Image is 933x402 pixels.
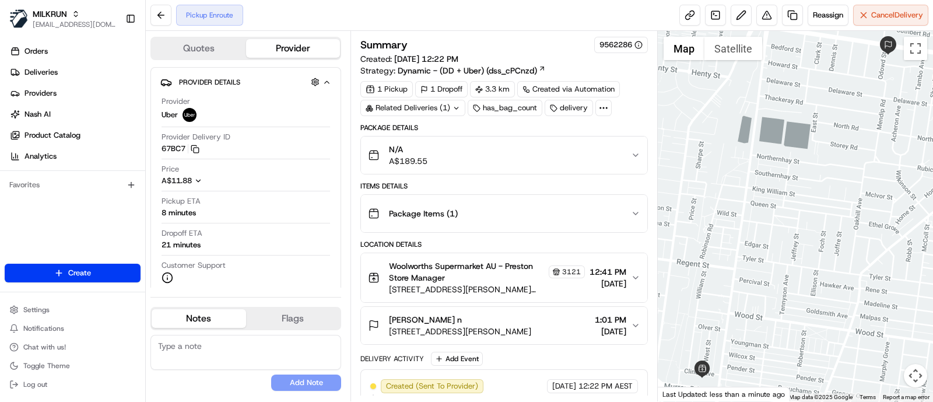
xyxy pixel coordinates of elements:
[5,84,145,103] a: Providers
[361,137,647,174] button: N/AA$189.55
[5,358,141,374] button: Toggle Theme
[904,37,927,60] button: Toggle fullscreen view
[162,164,179,174] span: Price
[23,305,50,314] span: Settings
[360,53,458,65] span: Created:
[68,268,91,278] span: Create
[360,181,648,191] div: Items Details
[162,176,192,186] span: A$11.88
[183,108,197,122] img: uber-new-logo.jpeg
[24,109,51,120] span: Nash AI
[883,394,930,400] a: Report a map error
[5,302,141,318] button: Settings
[5,376,141,393] button: Log out
[470,81,515,97] div: 3.3 km
[162,260,226,271] span: Customer Support
[361,307,647,344] button: [PERSON_NAME] n[STREET_ADDRESS][PERSON_NAME]1:01 PM[DATE]
[853,5,928,26] button: CancelDelivery
[415,81,468,97] div: 1 Dropoff
[871,10,923,20] span: Cancel Delivery
[389,314,462,326] span: [PERSON_NAME] n
[5,339,141,355] button: Chat with us!
[360,100,465,116] div: Related Deliveries (1)
[398,65,546,76] a: Dynamic - (DD + Uber) (dss_cPCnzd)
[5,126,145,145] a: Product Catalog
[5,147,145,166] a: Analytics
[5,176,141,194] div: Favorites
[389,260,546,284] span: Woolworths Supermarket AU - Preston Store Manager
[562,267,581,277] span: 3121
[5,264,141,282] button: Create
[590,278,626,289] span: [DATE]
[389,208,458,219] span: Package Items ( 1 )
[162,228,202,239] span: Dropoff ETA
[545,100,593,116] div: delivery
[595,314,626,326] span: 1:01 PM
[5,63,145,82] a: Deliveries
[361,195,647,232] button: Package Items (1)
[162,240,201,250] div: 21 minutes
[160,72,331,92] button: Provider Details
[431,352,483,366] button: Add Event
[179,78,240,87] span: Provider Details
[664,37,704,60] button: Show street map
[24,130,80,141] span: Product Catalog
[360,40,408,50] h3: Summary
[361,253,647,302] button: Woolworths Supermarket AU - Preston Store Manager3121[STREET_ADDRESS][PERSON_NAME][PERSON_NAME]12...
[162,196,201,207] span: Pickup ETA
[389,155,427,167] span: A$189.55
[162,110,178,120] span: Uber
[23,361,70,370] span: Toggle Theme
[590,266,626,278] span: 12:41 PM
[468,100,542,116] div: has_bag_count
[552,381,576,391] span: [DATE]
[33,20,116,29] button: [EMAIL_ADDRESS][DOMAIN_NAME]
[360,123,648,132] div: Package Details
[33,8,67,20] button: MILKRUN
[389,144,427,155] span: N/A
[152,39,246,58] button: Quotes
[704,37,762,60] button: Show satellite imagery
[661,386,699,401] img: Google
[23,324,64,333] span: Notifications
[661,386,699,401] a: Open this area in Google Maps (opens a new window)
[162,176,264,186] button: A$11.88
[658,387,790,401] div: Last Updated: less than a minute ago
[389,284,585,295] span: [STREET_ADDRESS][PERSON_NAME][PERSON_NAME]
[813,10,843,20] span: Reassign
[5,320,141,337] button: Notifications
[360,354,424,363] div: Delivery Activity
[23,380,47,389] span: Log out
[162,144,199,154] button: 67BC7
[599,40,643,50] div: 9562286
[360,81,413,97] div: 1 Pickup
[9,9,28,28] img: MILKRUN
[246,39,341,58] button: Provider
[24,67,58,78] span: Deliveries
[5,42,145,61] a: Orders
[578,381,633,391] span: 12:22 PM AEST
[24,88,57,99] span: Providers
[5,105,145,124] a: Nash AI
[394,54,458,64] span: [DATE] 12:22 PM
[162,96,190,107] span: Provider
[808,5,848,26] button: Reassign
[789,394,853,400] span: Map data ©2025 Google
[24,151,57,162] span: Analytics
[389,326,531,337] span: [STREET_ADDRESS][PERSON_NAME]
[162,208,196,218] div: 8 minutes
[246,309,341,328] button: Flags
[24,46,48,57] span: Orders
[360,240,648,249] div: Location Details
[517,81,620,97] a: Created via Automation
[152,309,246,328] button: Notes
[398,65,537,76] span: Dynamic - (DD + Uber) (dss_cPCnzd)
[904,364,927,387] button: Map camera controls
[386,381,478,391] span: Created (Sent To Provider)
[860,394,876,400] a: Terms
[595,326,626,337] span: [DATE]
[23,342,66,352] span: Chat with us!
